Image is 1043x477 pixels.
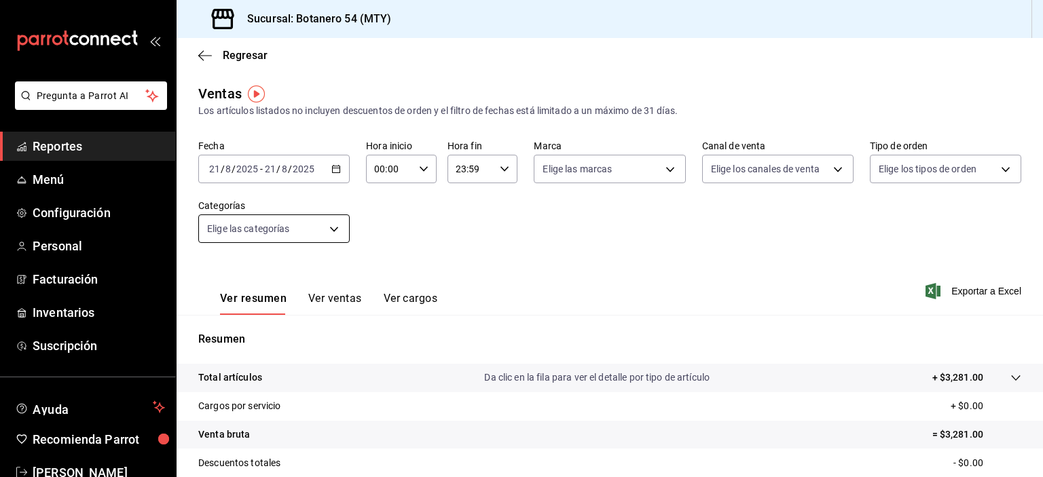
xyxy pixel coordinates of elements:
[208,164,221,174] input: --
[198,141,350,151] label: Fecha
[198,104,1021,118] div: Los artículos listados no incluyen descuentos de orden y el filtro de fechas está limitado a un m...
[33,399,147,415] span: Ayuda
[37,89,146,103] span: Pregunta a Parrot AI
[870,141,1021,151] label: Tipo de orden
[33,337,165,355] span: Suscripción
[149,35,160,46] button: open_drawer_menu
[928,283,1021,299] button: Exportar a Excel
[198,456,280,470] p: Descuentos totales
[220,292,287,315] button: Ver resumen
[198,427,250,442] p: Venta bruta
[236,164,259,174] input: ----
[198,201,350,210] label: Categorías
[198,331,1021,347] p: Resumen
[447,141,518,151] label: Hora fin
[711,162,820,176] span: Elige los canales de venta
[264,164,276,174] input: --
[33,204,165,222] span: Configuración
[223,49,268,62] span: Regresar
[198,399,281,413] p: Cargos por servicio
[33,303,165,322] span: Inventarios
[33,170,165,189] span: Menú
[932,427,1021,442] p: = $3,281.00
[207,222,290,235] span: Elige las categorías
[248,85,265,102] img: Tooltip marker
[308,292,362,315] button: Ver ventas
[260,164,263,174] span: -
[384,292,438,315] button: Ver cargos
[33,430,165,449] span: Recomienda Parrot
[10,98,167,113] a: Pregunta a Parrot AI
[292,164,315,174] input: ----
[484,370,710,385] p: Da clic en la fila para ver el detalle por tipo de artículo
[276,164,280,174] span: /
[543,162,612,176] span: Elige las marcas
[33,137,165,155] span: Reportes
[232,164,236,174] span: /
[198,370,262,385] p: Total artículos
[951,399,1021,413] p: + $0.00
[366,141,437,151] label: Hora inicio
[236,11,392,27] h3: Sucursal: Botanero 54 (MTY)
[33,270,165,288] span: Facturación
[932,370,983,385] p: + $3,281.00
[198,49,268,62] button: Regresar
[220,292,437,315] div: navigation tabs
[879,162,976,176] span: Elige los tipos de orden
[288,164,292,174] span: /
[33,237,165,255] span: Personal
[198,83,242,104] div: Ventas
[15,81,167,110] button: Pregunta a Parrot AI
[534,141,685,151] label: Marca
[221,164,225,174] span: /
[953,456,1021,470] p: - $0.00
[702,141,854,151] label: Canal de venta
[281,164,288,174] input: --
[225,164,232,174] input: --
